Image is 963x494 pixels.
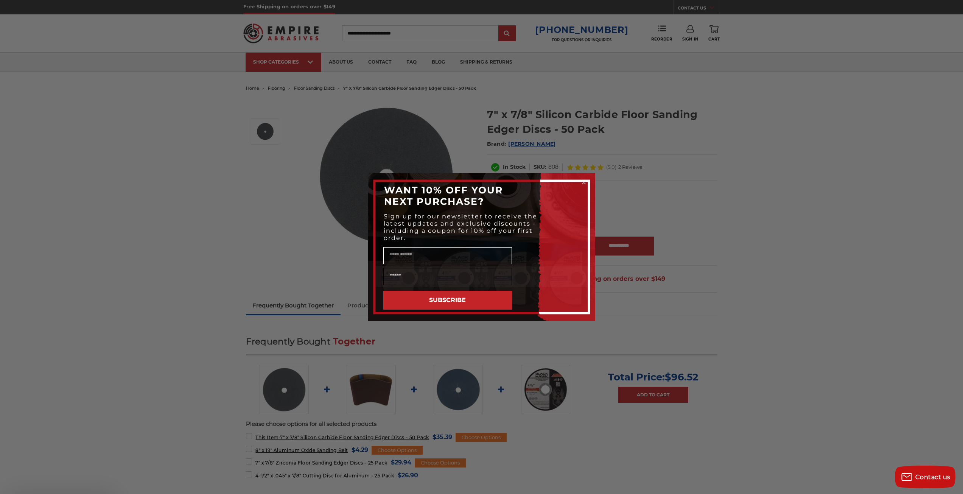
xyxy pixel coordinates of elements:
[580,179,588,186] button: Close dialog
[383,268,512,285] input: Email
[915,474,951,481] span: Contact us
[384,213,537,242] span: Sign up for our newsletter to receive the latest updates and exclusive discounts - including a co...
[895,466,955,488] button: Contact us
[383,291,512,310] button: SUBSCRIBE
[384,184,503,207] span: WANT 10% OFF YOUR NEXT PURCHASE?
